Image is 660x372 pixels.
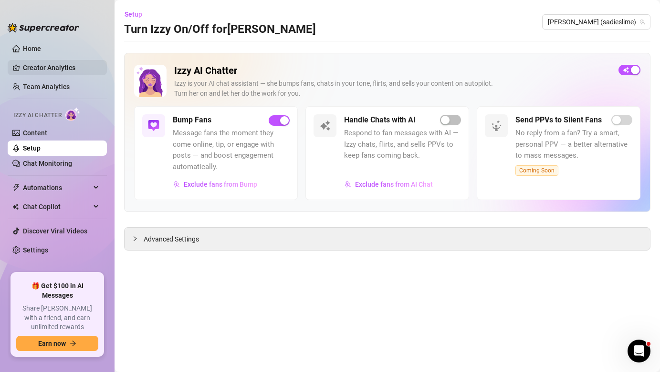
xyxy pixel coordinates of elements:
[8,23,79,32] img: logo-BBDzfeDw.svg
[174,79,611,99] div: Izzy is your AI chat assistant — she bumps fans, chats in your tone, flirts, and sells your conte...
[515,114,602,126] h5: Send PPVs to Silent Fans
[23,45,41,52] a: Home
[134,65,167,97] img: Izzy AI Chatter
[345,181,351,188] img: svg%3e
[173,177,258,192] button: Exclude fans from Bump
[548,15,645,29] span: Sadie (sadieslime)
[173,114,211,126] h5: Bump Fans
[515,165,558,176] span: Coming Soon
[491,120,502,131] img: svg%3e
[125,10,142,18] span: Setup
[355,181,433,188] span: Exclude fans from AI Chat
[16,282,98,300] span: 🎁 Get $100 in AI Messages
[23,144,41,152] a: Setup
[65,107,80,121] img: AI Chatter
[124,7,150,22] button: Setup
[12,203,19,210] img: Chat Copilot
[38,340,66,347] span: Earn now
[344,177,433,192] button: Exclude fans from AI Chat
[16,304,98,332] span: Share [PERSON_NAME] with a friend, and earn unlimited rewards
[144,234,199,244] span: Advanced Settings
[639,19,645,25] span: team
[13,111,62,120] span: Izzy AI Chatter
[12,184,20,191] span: thunderbolt
[344,128,461,161] span: Respond to fan messages with AI — Izzy chats, flirts, and sells PPVs to keep fans coming back.
[628,340,650,362] iframe: Intercom live chat
[23,246,48,254] a: Settings
[23,83,70,90] a: Team Analytics
[23,180,91,195] span: Automations
[23,160,72,167] a: Chat Monitoring
[344,114,416,126] h5: Handle Chats with AI
[319,120,331,131] img: svg%3e
[23,129,47,137] a: Content
[173,181,180,188] img: svg%3e
[23,60,99,75] a: Creator Analytics
[23,227,87,235] a: Discover Viral Videos
[132,236,138,241] span: collapsed
[16,336,98,351] button: Earn nowarrow-right
[70,340,76,347] span: arrow-right
[124,22,316,37] h3: Turn Izzy On/Off for [PERSON_NAME]
[132,233,144,244] div: collapsed
[173,128,290,172] span: Message fans the moment they come online, tip, or engage with posts — and boost engagement automa...
[23,199,91,214] span: Chat Copilot
[148,120,159,131] img: svg%3e
[515,128,632,161] span: No reply from a fan? Try a smart, personal PPV — a better alternative to mass messages.
[184,181,257,188] span: Exclude fans from Bump
[174,65,611,77] h2: Izzy AI Chatter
